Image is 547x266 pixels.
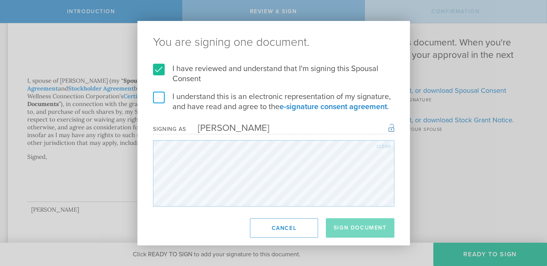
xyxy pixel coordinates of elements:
[250,218,318,238] button: Cancel
[153,64,394,84] label: I have reviewed and understand that I'm signing this Spousal Consent
[186,122,269,134] div: [PERSON_NAME]
[153,126,186,132] div: Signing as
[153,37,394,48] ng-pluralize: You are signing one document.
[326,218,394,238] button: Sign Document
[280,102,387,111] a: e-signature consent agreement
[153,92,394,112] label: I understand this is an electronic representation of my signature, and have read and agree to the .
